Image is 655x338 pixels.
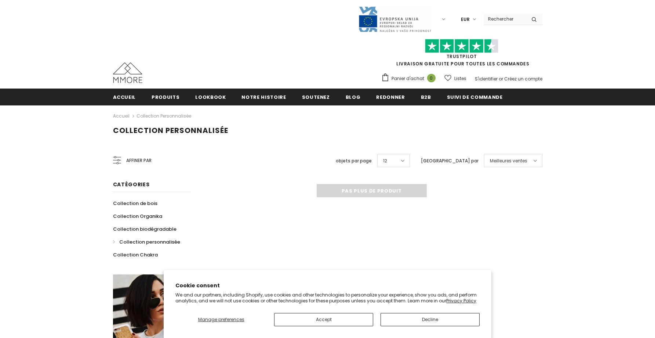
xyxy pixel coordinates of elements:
[195,89,226,105] a: Lookbook
[113,235,180,248] a: Collection personnalisée
[475,76,498,82] a: S'identifier
[346,94,361,101] span: Blog
[113,89,136,105] a: Accueil
[499,76,503,82] span: or
[113,248,158,261] a: Collection Chakra
[198,316,244,323] span: Manage preferences
[427,74,436,82] span: 0
[175,313,267,326] button: Manage preferences
[152,89,179,105] a: Produits
[444,72,466,85] a: Listes
[241,89,286,105] a: Notre histoire
[358,6,432,33] img: Javni Razpis
[175,292,480,303] p: We and our partners, including Shopify, use cookies and other technologies to personalize your ex...
[113,94,136,101] span: Accueil
[376,94,405,101] span: Redonner
[421,157,478,165] label: [GEOGRAPHIC_DATA] par
[274,313,373,326] button: Accept
[421,89,431,105] a: B2B
[195,94,226,101] span: Lookbook
[381,73,439,84] a: Panier d'achat 0
[454,75,466,82] span: Listes
[302,89,330,105] a: soutenez
[381,42,542,67] span: LIVRAISON GRATUITE POUR TOUTES LES COMMANDES
[490,157,527,165] span: Meilleures ventes
[113,62,142,83] img: Cas MMORE
[113,226,177,233] span: Collection biodégradable
[126,157,152,165] span: Affiner par
[421,94,431,101] span: B2B
[302,94,330,101] span: soutenez
[484,14,526,24] input: Search Site
[175,282,480,290] h2: Cookie consent
[152,94,179,101] span: Produits
[392,75,424,82] span: Panier d'achat
[113,210,162,223] a: Collection Organika
[447,94,503,101] span: Suivi de commande
[346,89,361,105] a: Blog
[113,213,162,220] span: Collection Organika
[376,89,405,105] a: Redonner
[447,89,503,105] a: Suivi de commande
[113,200,157,207] span: Collection de bois
[446,298,476,304] a: Privacy Policy
[358,16,432,22] a: Javni Razpis
[336,157,372,165] label: objets par page
[241,94,286,101] span: Notre histoire
[113,251,158,258] span: Collection Chakra
[113,197,157,210] a: Collection de bois
[119,238,180,245] span: Collection personnalisée
[383,157,387,165] span: 12
[113,125,228,136] span: Collection personnalisée
[113,112,130,121] a: Accueil
[447,53,477,60] a: TrustPilot
[137,113,191,119] a: Collection personnalisée
[504,76,542,82] a: Créez un compte
[425,39,498,53] img: Faites confiance aux étoiles pilotes
[381,313,480,326] button: Decline
[113,181,150,188] span: Catégories
[461,16,470,23] span: EUR
[113,223,177,235] a: Collection biodégradable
